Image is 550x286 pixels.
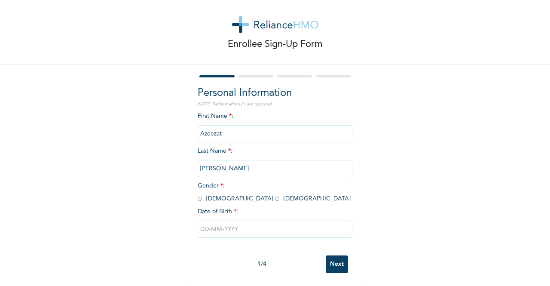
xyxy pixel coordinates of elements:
span: First Name : [198,113,352,137]
h2: Personal Information [198,86,352,101]
p: NOTE: Fields marked (*) are required [198,101,352,108]
input: Next [326,255,348,273]
span: Date of Birth : [198,207,238,216]
img: logo [232,16,318,33]
input: Enter your first name [198,125,352,142]
input: Enter your last name [198,160,352,177]
input: DD-MM-YYYY [198,221,352,238]
span: Gender : [DEMOGRAPHIC_DATA] [DEMOGRAPHIC_DATA] [198,183,351,202]
span: Last Name : [198,148,352,172]
p: Enrollee Sign-Up Form [228,37,323,52]
div: 1 / 4 [198,260,326,269]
